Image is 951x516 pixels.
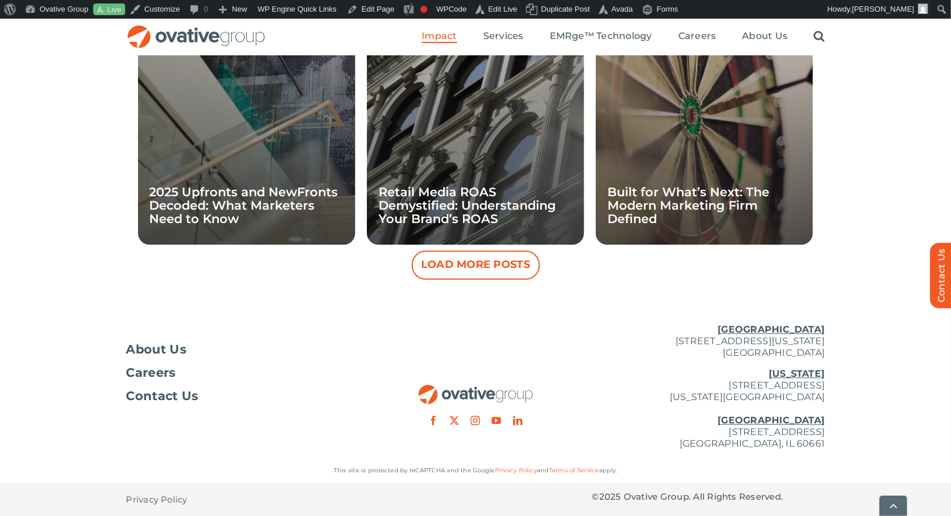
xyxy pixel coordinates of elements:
a: 2025 Upfronts and NewFronts Decoded: What Marketers Need to Know [150,185,338,226]
a: Careers [126,367,359,379]
nav: Menu [422,18,825,55]
span: Careers [126,367,176,379]
a: Terms of Service [549,466,599,474]
u: [GEOGRAPHIC_DATA] [717,415,825,426]
span: About Us [126,344,187,355]
a: OG_Full_horizontal_RGB [126,24,266,35]
span: Services [483,30,524,42]
span: [PERSON_NAME] [852,5,914,13]
button: Load More Posts [412,250,540,280]
a: Retail Media ROAS Demystified: Understanding Your Brand’s ROAS [379,185,556,226]
div: Focus keyphrase not set [420,6,427,13]
a: Built for What’s Next: The Modern Marketing Firm Defined [607,185,769,226]
a: About Us [126,344,359,355]
a: instagram [471,416,480,425]
span: Careers [678,30,716,42]
span: 2025 [599,491,621,502]
span: About Us [742,30,787,42]
a: Contact Us [126,390,359,402]
p: © Ovative Group. All Rights Reserved. [592,491,825,503]
a: youtube [492,416,501,425]
span: Privacy Policy [126,494,188,506]
span: EMRge™ Technology [550,30,652,42]
u: [US_STATE] [769,368,825,379]
a: About Us [742,30,787,43]
u: [GEOGRAPHIC_DATA] [717,324,825,335]
a: EMRge™ Technology [550,30,652,43]
a: Services [483,30,524,43]
p: [STREET_ADDRESS] [US_STATE][GEOGRAPHIC_DATA] [STREET_ADDRESS] [GEOGRAPHIC_DATA], IL 60661 [592,368,825,450]
p: [STREET_ADDRESS][US_STATE] [GEOGRAPHIC_DATA] [592,324,825,359]
a: Careers [678,30,716,43]
a: Impact [422,30,457,43]
a: facebook [429,416,438,425]
a: Search [814,30,825,43]
a: linkedin [513,416,522,425]
a: twitter [450,416,459,425]
span: Contact Us [126,390,199,402]
nav: Footer Menu [126,344,359,402]
a: OG_Full_horizontal_RGB [418,383,534,394]
span: Impact [422,30,457,42]
a: Privacy Policy [495,466,537,474]
p: This site is protected by reCAPTCHA and the Google and apply. [126,465,825,476]
a: Live [93,3,125,16]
